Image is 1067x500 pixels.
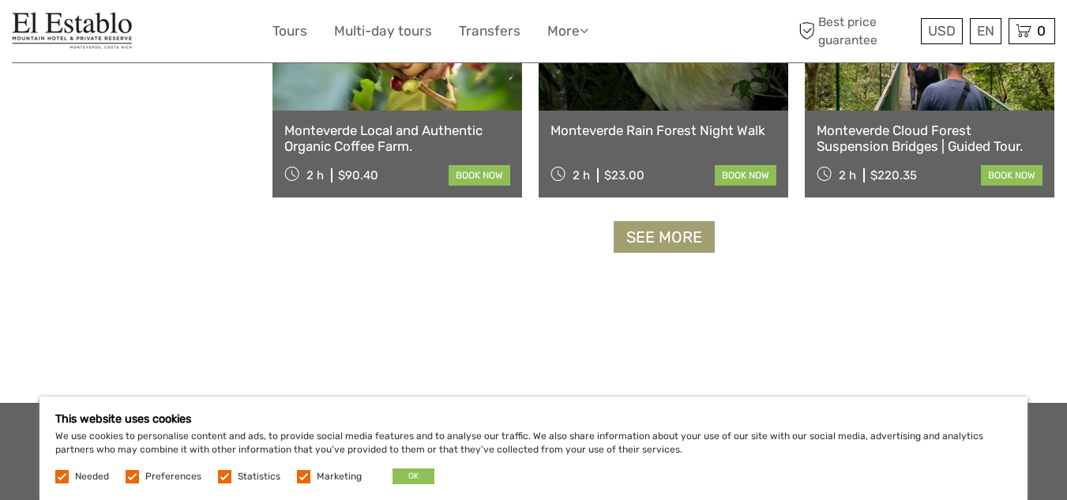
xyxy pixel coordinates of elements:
[338,168,378,182] div: $90.40
[317,470,362,483] label: Marketing
[334,20,432,43] a: Multi-day tours
[306,168,324,182] span: 2 h
[928,23,956,39] span: USD
[604,168,644,182] div: $23.00
[393,468,434,484] button: OK
[55,412,1012,426] h5: This website uses cookies
[795,13,917,48] span: Best price guarantee
[870,168,917,182] div: $220.35
[459,20,520,43] a: Transfers
[715,165,776,186] a: book now
[547,20,588,43] a: More
[970,18,1001,44] div: EN
[614,221,715,254] a: See more
[839,168,856,182] span: 2 h
[817,122,1043,155] a: Monteverde Cloud Forest Suspension Bridges | Guided Tour.
[284,122,510,155] a: Monteverde Local and Authentic Organic Coffee Farm.
[1035,23,1048,39] span: 0
[12,12,133,51] img: El Establo Mountain Hotel
[573,168,590,182] span: 2 h
[550,122,776,138] a: Monteverde Rain Forest Night Walk
[75,470,109,483] label: Needed
[272,20,307,43] a: Tours
[981,165,1043,186] a: book now
[145,470,201,483] label: Preferences
[22,28,178,40] p: We're away right now. Please check back later!
[449,165,510,186] a: book now
[39,397,1028,500] div: We use cookies to personalise content and ads, to provide social media features and to analyse ou...
[182,24,201,43] button: Open LiveChat chat widget
[238,470,280,483] label: Statistics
